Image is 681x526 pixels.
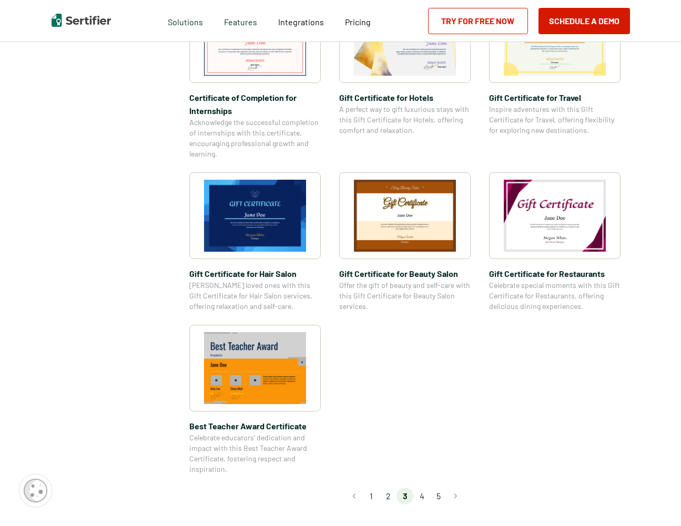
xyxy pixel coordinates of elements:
span: Integrations [278,17,324,27]
span: Pricing [345,17,371,27]
span: Gift Certificate​ for Travel [489,91,621,104]
span: [PERSON_NAME] loved ones with this Gift Certificate for Hair Salon services, offering relaxation ... [189,280,321,312]
span: Certificate of Completion​ for Internships [189,91,321,117]
button: Go to previous page [346,488,363,504]
span: Gift Certificate​ for Hotels [339,91,471,104]
span: Offer the gift of beauty and self-care with this Gift Certificate for Beauty Salon services. [339,280,471,312]
img: Gift Certificate​ for Beauty Salon [354,180,456,252]
span: Gift Certificate​ for Beauty Salon [339,267,471,280]
button: Schedule a Demo [538,8,630,34]
a: Best Teacher Award Certificate​Best Teacher Award Certificate​Celebrate educators’ dedication and... [189,325,321,475]
a: Gift Certificate​ for Beauty SalonGift Certificate​ for Beauty SalonOffer the gift of beauty and ... [339,172,471,312]
img: Best Teacher Award Certificate​ [204,332,306,404]
span: Inspire adventures with this Gift Certificate for Travel, offering flexibility for exploring new ... [489,104,621,136]
li: page 5 [430,488,447,504]
a: Gift Certificate​ for RestaurantsGift Certificate​ for RestaurantsCelebrate special moments with ... [489,172,621,312]
span: Celebrate special moments with this Gift Certificate for Restaurants, offering delicious dining e... [489,280,621,312]
iframe: Chat Widget [628,476,681,526]
span: Best Teacher Award Certificate​ [189,419,321,432]
li: page 3 [397,488,413,504]
span: Features [224,14,257,27]
span: Gift Certificate​ for Hair Salon [189,267,321,280]
li: page 1 [363,488,380,504]
img: Cookie Popup Icon [24,479,47,502]
img: Gift Certificate​ for Restaurants [504,180,606,252]
li: page 2 [380,488,397,504]
a: Pricing [345,14,371,27]
a: Gift Certificate​ for Hair SalonGift Certificate​ for Hair Salon[PERSON_NAME] loved ones with thi... [189,172,321,312]
span: A perfect way to gift luxurious stays with this Gift Certificate for Hotels, offering comfort and... [339,104,471,136]
a: Try for Free Now [428,8,528,34]
span: Celebrate educators’ dedication and impact with this Best Teacher Award Certificate, fostering re... [189,432,321,475]
a: Integrations [278,14,324,27]
span: Gift Certificate​ for Restaurants [489,267,621,280]
button: Go to next page [447,488,464,504]
img: Sertifier | Digital Credentialing Platform [52,14,111,27]
li: page 4 [413,488,430,504]
span: Solutions [168,14,203,27]
span: Acknowledge the successful completion of internships with this certificate, encouraging professio... [189,117,321,159]
img: Gift Certificate​ for Hair Salon [204,180,306,252]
